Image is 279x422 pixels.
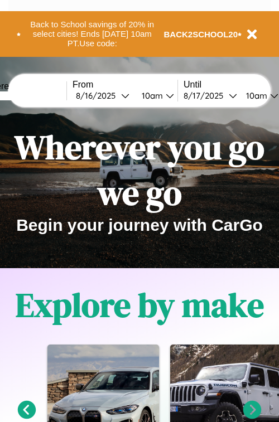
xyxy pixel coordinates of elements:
button: 10am [133,90,177,101]
h1: Explore by make [16,282,264,328]
b: BACK2SCHOOL20 [164,30,238,39]
button: 8/16/2025 [73,90,133,101]
label: From [73,80,177,90]
div: 8 / 17 / 2025 [184,90,229,101]
div: 10am [240,90,270,101]
div: 10am [136,90,166,101]
div: 8 / 16 / 2025 [76,90,121,101]
button: Back to School savings of 20% in select cities! Ends [DATE] 10am PT.Use code: [21,17,164,51]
